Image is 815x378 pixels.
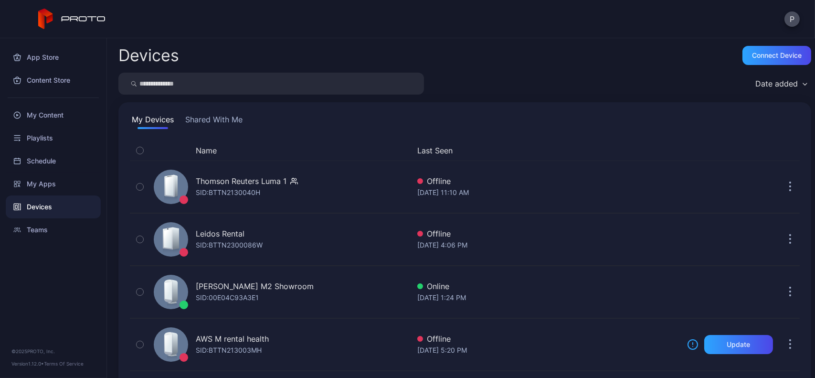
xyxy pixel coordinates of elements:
div: [PERSON_NAME] M2 Showroom [196,281,314,292]
div: AWS M rental health [196,333,269,345]
button: Last Seen [417,145,676,156]
a: Content Store [6,69,101,92]
div: [DATE] 5:20 PM [417,345,679,356]
button: Shared With Me [183,114,244,129]
a: Devices [6,195,101,218]
div: SID: BTTN2130040H [196,187,260,198]
div: SID: BTTN2300086W [196,239,263,251]
a: Schedule [6,150,101,173]
div: Offline [417,175,679,187]
div: Offline [417,333,679,345]
a: Teams [6,218,101,241]
a: Terms Of Service [44,361,84,367]
button: My Devices [130,114,176,129]
div: SID: BTTN213003MH [196,345,262,356]
a: Playlists [6,127,101,150]
a: My Apps [6,173,101,195]
div: Thomson Reuters Luma 1 [196,175,286,187]
button: P [784,11,800,27]
span: Version 1.12.0 • [11,361,44,367]
div: Leidos Rental [196,228,244,239]
div: [DATE] 4:06 PM [417,239,679,251]
div: © 2025 PROTO, Inc. [11,347,95,355]
div: Update [727,341,751,348]
button: Update [704,335,773,354]
div: [DATE] 11:10 AM [417,187,679,198]
button: Date added [751,73,811,95]
a: App Store [6,46,101,69]
div: Update Device [683,145,769,156]
div: [DATE] 1:24 PM [417,292,679,303]
h2: Devices [118,47,179,64]
button: Name [196,145,217,156]
a: My Content [6,104,101,127]
div: Date added [755,79,798,88]
div: SID: 00E04C93A3E1 [196,292,259,303]
div: Offline [417,228,679,239]
div: Options [781,145,800,156]
div: Online [417,281,679,292]
div: Connect device [752,52,802,59]
button: Connect device [742,46,811,65]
